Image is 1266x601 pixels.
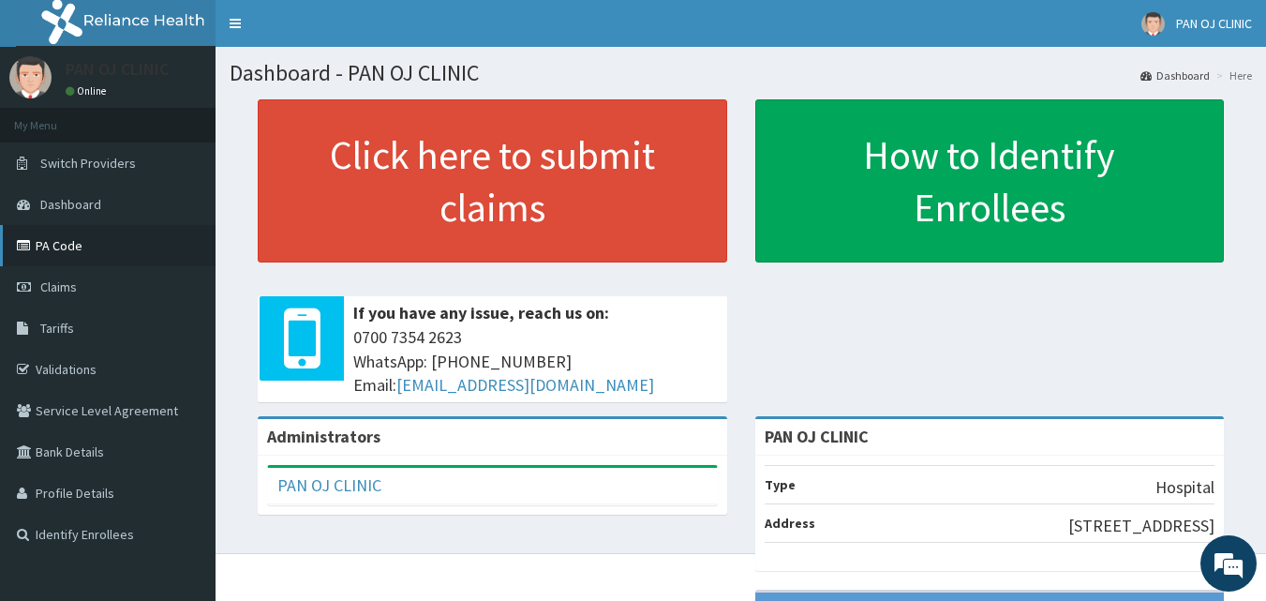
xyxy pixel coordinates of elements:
span: Claims [40,278,77,295]
span: 0700 7354 2623 WhatsApp: [PHONE_NUMBER] Email: [353,325,718,398]
p: Hospital [1155,475,1214,500]
p: [STREET_ADDRESS] [1068,514,1214,538]
b: If you have any issue, reach us on: [353,302,609,323]
img: d_794563401_company_1708531726252_794563401 [35,94,76,141]
div: Minimize live chat window [307,9,352,54]
span: Switch Providers [40,155,136,172]
span: Dashboard [40,196,101,213]
textarea: Type your message and hit 'Enter' [9,401,357,467]
img: User Image [9,56,52,98]
strong: PAN OJ CLINIC [765,426,869,447]
span: We're online! [109,181,259,370]
a: Dashboard [1140,68,1210,83]
li: Here [1212,68,1252,83]
b: Type [765,476,796,493]
span: Tariffs [40,320,74,337]
div: Chat with us now [97,105,315,129]
a: Online [66,84,111,98]
h1: Dashboard - PAN OJ CLINIC [230,61,1252,85]
b: Address [765,515,815,532]
a: PAN OJ CLINIC [277,474,381,496]
a: [EMAIL_ADDRESS][DOMAIN_NAME] [396,374,654,396]
img: User Image [1141,12,1165,36]
b: Administrators [267,426,380,447]
span: PAN OJ CLINIC [1176,15,1252,32]
a: Click here to submit claims [258,99,727,263]
a: How to Identify Enrollees [755,99,1225,263]
p: PAN OJ CLINIC [66,61,169,78]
